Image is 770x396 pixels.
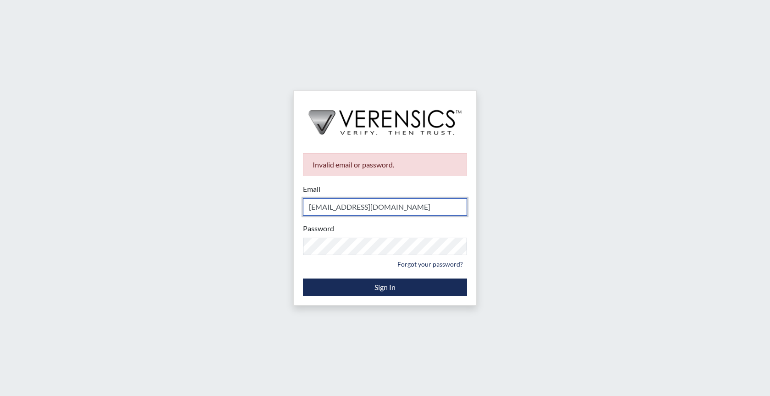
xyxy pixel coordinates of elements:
[303,198,467,216] input: Email
[303,184,320,195] label: Email
[303,153,467,176] div: Invalid email or password.
[393,257,467,271] a: Forgot your password?
[303,223,334,234] label: Password
[303,279,467,296] button: Sign In
[294,91,476,144] img: logo-wide-black.2aad4157.png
